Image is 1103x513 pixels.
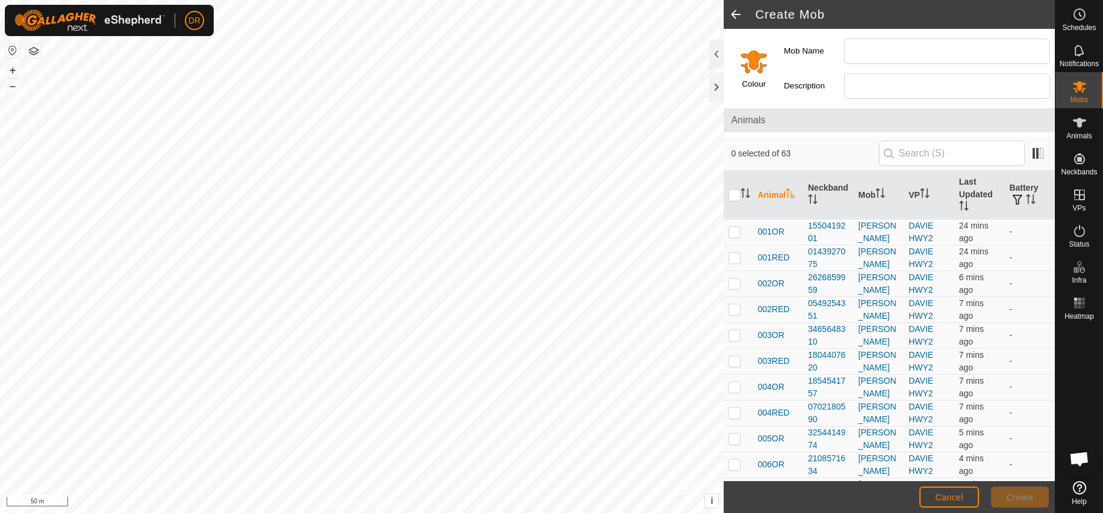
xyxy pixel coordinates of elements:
th: Neckband [803,171,854,220]
button: Map Layers [26,44,41,58]
td: - [1004,426,1055,452]
div: [PERSON_NAME] [859,245,899,271]
span: 005OR [757,432,784,445]
td: - [1004,271,1055,296]
button: Reset Map [5,43,20,58]
span: 002RED [757,303,789,316]
span: 002OR [757,277,784,290]
a: DAVIE HWY2 [909,402,933,424]
div: [PERSON_NAME] [859,375,899,400]
div: 2108571634 [808,452,849,478]
span: Cancel [935,493,963,502]
td: - [1004,478,1055,503]
div: 0549254351 [808,297,849,322]
span: 0 selected of 63 [731,147,878,160]
a: DAVIE HWY2 [909,221,933,243]
div: [PERSON_NAME] [859,401,899,426]
span: VPs [1072,204,1086,212]
span: 12 Sept 2025, 9:07 pm [959,247,989,269]
label: Colour [742,78,766,90]
span: Neckbands [1061,168,1097,176]
div: 1854541757 [808,375,849,400]
td: - [1004,245,1055,271]
span: 001RED [757,251,789,264]
span: 001OR [757,226,784,238]
span: i [710,496,713,506]
div: 1804407620 [808,349,849,374]
div: 2626859959 [808,271,849,296]
h2: Create Mob [755,7,1055,22]
span: 12 Sept 2025, 9:24 pm [959,376,984,398]
span: 004OR [757,381,784,393]
div: [PERSON_NAME] [859,297,899,322]
span: 12 Sept 2025, 9:24 pm [959,298,984,321]
span: 12 Sept 2025, 9:24 pm [959,350,984,372]
div: [PERSON_NAME] [859,220,899,245]
span: Create [1007,493,1034,502]
div: [PERSON_NAME] [859,349,899,374]
img: Gallagher Logo [14,10,165,31]
span: DR [188,14,200,27]
button: i [705,494,718,508]
input: Search (S) [879,141,1025,166]
span: 006OR [757,458,784,471]
td: - [1004,452,1055,478]
div: [PERSON_NAME] [859,452,899,478]
span: Schedules [1062,24,1096,31]
span: Status [1069,241,1089,248]
span: 003OR [757,329,784,342]
div: 3661066597 [808,478,849,503]
span: 12 Sept 2025, 9:25 pm [959,428,984,450]
a: DAVIE HWY2 [909,428,933,450]
a: DAVIE HWY2 [909,247,933,269]
div: [PERSON_NAME] [859,426,899,452]
div: Open chat [1061,441,1098,477]
span: Infra [1072,277,1086,284]
div: [PERSON_NAME] [859,271,899,296]
label: Description [784,73,844,99]
span: 12 Sept 2025, 9:25 pm [959,272,984,295]
a: DAVIE HWY2 [909,479,933,502]
td: - [1004,296,1055,322]
button: – [5,79,20,93]
th: VP [904,171,954,220]
div: 0702180590 [808,401,849,426]
span: 12 Sept 2025, 9:07 pm [959,221,989,243]
span: Animals [731,113,1048,127]
span: 003RED [757,355,789,367]
button: Create [991,487,1049,508]
span: Animals [1066,132,1092,140]
span: Help [1072,498,1087,505]
th: Mob [854,171,904,220]
td: - [1004,219,1055,245]
span: 004RED [757,407,789,419]
td: - [1004,400,1055,426]
th: Battery [1004,171,1055,220]
div: 3254414974 [808,426,849,452]
a: DAVIE HWY2 [909,298,933,321]
button: Cancel [919,487,979,508]
div: 1550419201 [808,220,849,245]
span: 12 Sept 2025, 9:26 pm [959,479,984,502]
td: - [1004,348,1055,374]
th: Last Updated [954,171,1005,220]
div: [PERSON_NAME] [859,478,899,503]
th: Animal [753,171,803,220]
td: - [1004,374,1055,400]
a: Privacy Policy [314,497,359,508]
a: DAVIE HWY2 [909,376,933,398]
a: DAVIE HWY2 [909,453,933,476]
label: Mob Name [784,38,844,64]
div: 0143927075 [808,245,849,271]
a: DAVIE HWY2 [909,350,933,372]
div: [PERSON_NAME] [859,323,899,348]
button: + [5,63,20,78]
a: DAVIE HWY2 [909,324,933,346]
a: Contact Us [374,497,409,508]
span: Heatmap [1064,313,1094,320]
span: 12 Sept 2025, 9:24 pm [959,402,984,424]
div: 3465648310 [808,323,849,348]
a: Help [1055,476,1103,510]
span: Mobs [1070,96,1088,103]
span: 12 Sept 2025, 9:24 pm [959,324,984,346]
